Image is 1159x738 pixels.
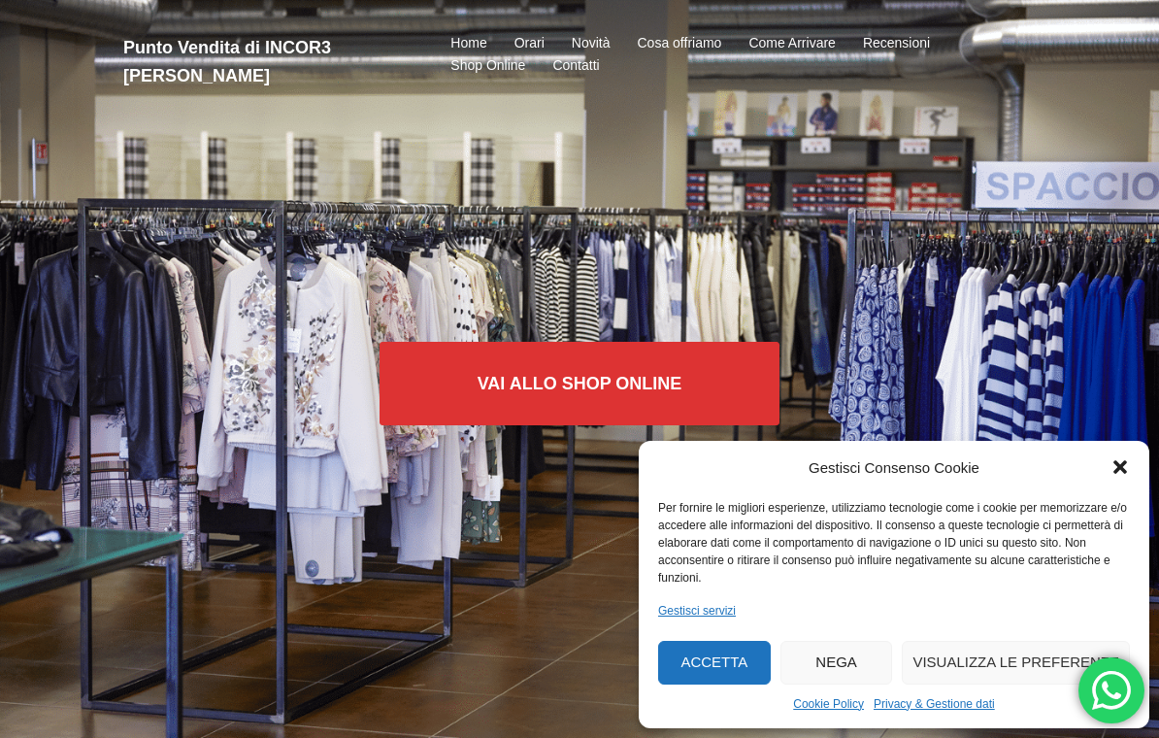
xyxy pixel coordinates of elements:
div: Per fornire le migliori esperienze, utilizziamo tecnologie come i cookie per memorizzare e/o acce... [658,499,1128,587]
a: Cosa offriamo [638,32,722,55]
a: Contatti [552,54,599,78]
h2: Punto Vendita di INCOR3 [PERSON_NAME] [123,34,408,90]
button: Visualizza le preferenze [902,641,1130,685]
a: Privacy & Gestione dati [874,694,995,714]
a: Come Arrivare [748,32,835,55]
div: 'Hai [1078,657,1144,723]
a: Cookie Policy [793,694,864,714]
a: Vai allo SHOP ONLINE [380,342,780,425]
div: Gestisci Consenso Cookie [809,455,979,481]
a: Recensioni [863,32,930,55]
a: Novità [572,32,611,55]
a: Gestisci servizi [658,601,736,621]
a: Shop Online [450,54,525,78]
div: Chiudi la finestra di dialogo [1110,457,1130,477]
a: Home [450,32,486,55]
a: Orari [514,32,545,55]
button: Nega [780,641,893,685]
button: Accetta [658,641,771,685]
